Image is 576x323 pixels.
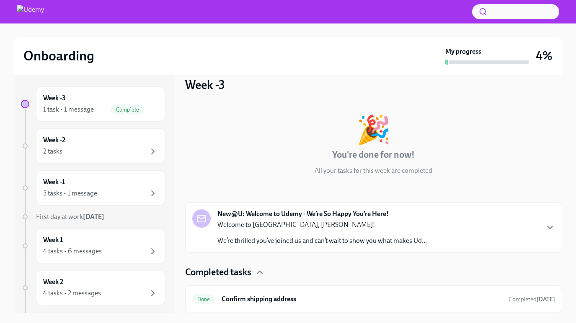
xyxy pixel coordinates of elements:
[445,47,481,56] strong: My progress
[36,213,104,221] span: First day at work
[43,177,65,187] h6: Week -1
[185,266,251,279] h4: Completed tasks
[217,209,389,219] strong: New@U: Welcome to Udemy - We’re So Happy You’re Here!
[315,166,432,175] p: All your tasks for this week are completed
[332,148,415,161] h4: You're done for now!
[537,296,555,303] strong: [DATE]
[21,170,165,206] a: Week -13 tasks • 1 message
[536,48,553,63] h3: 4%
[192,292,555,306] a: DoneConfirm shipping addressCompleted[DATE]
[43,94,66,103] h6: Week -3
[111,107,145,113] span: Complete
[185,77,225,92] h3: Week -3
[356,116,391,143] div: 🎉
[43,277,63,287] h6: Week 2
[21,228,165,263] a: Week 14 tasks • 6 messages
[21,128,165,164] a: Week -22 tasks
[217,236,427,245] p: We’re thrilled you’ve joined us and can’t wait to show you what makes Ud...
[509,295,555,303] span: October 2nd, 2025 09:58
[21,270,165,305] a: Week 24 tasks • 2 messages
[43,135,65,145] h6: Week -2
[222,294,501,304] h6: Confirm shipping address
[217,220,427,229] p: Welcome to [GEOGRAPHIC_DATA], [PERSON_NAME]!
[23,47,94,64] h2: Onboarding
[43,235,63,245] h6: Week 1
[185,266,562,279] div: Completed tasks
[21,86,165,122] a: Week -31 task • 1 messageComplete
[17,5,44,18] img: Udemy
[43,247,102,256] div: 4 tasks • 6 messages
[43,147,62,156] div: 2 tasks
[43,289,101,298] div: 4 tasks • 2 messages
[43,105,94,114] div: 1 task • 1 message
[83,213,104,221] strong: [DATE]
[43,189,97,198] div: 3 tasks • 1 message
[192,296,215,302] span: Done
[509,296,555,303] span: Completed
[21,212,165,221] a: First day at work[DATE]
